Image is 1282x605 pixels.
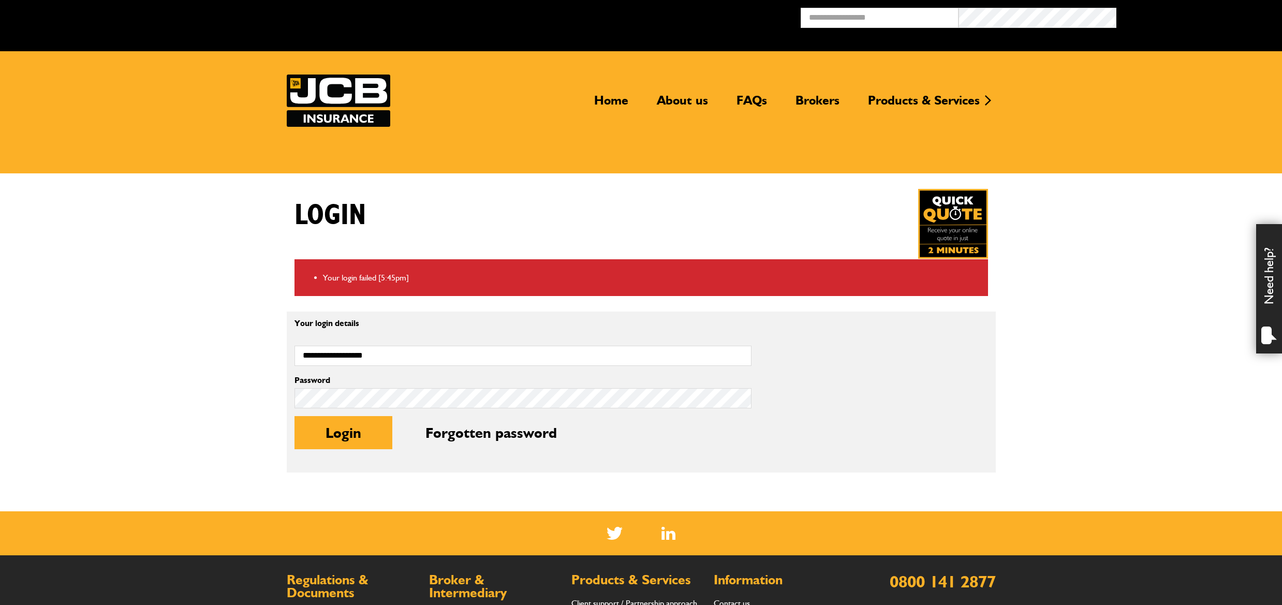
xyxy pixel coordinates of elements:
button: Login [294,416,392,449]
a: Brokers [788,93,847,116]
a: JCB Insurance Services [287,75,390,127]
p: Your login details [294,319,751,328]
h2: Products & Services [571,573,703,587]
button: Forgotten password [394,416,588,449]
img: Twitter [607,527,623,540]
h2: Regulations & Documents [287,573,419,600]
a: LinkedIn [661,527,675,540]
div: Need help? [1256,224,1282,353]
h1: Login [294,198,366,233]
a: Get your insurance quote in just 2-minutes [918,189,988,259]
a: About us [649,93,716,116]
img: Linked In [661,527,675,540]
a: 0800 141 2877 [890,571,996,592]
h2: Information [714,573,846,587]
h2: Broker & Intermediary [429,573,561,600]
label: Password [294,376,751,385]
a: Products & Services [860,93,988,116]
a: FAQs [729,93,775,116]
img: Quick Quote [918,189,988,259]
li: Your login failed [5:45pm] [323,271,980,285]
a: Home [586,93,636,116]
img: JCB Insurance Services logo [287,75,390,127]
button: Broker Login [1116,8,1274,24]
